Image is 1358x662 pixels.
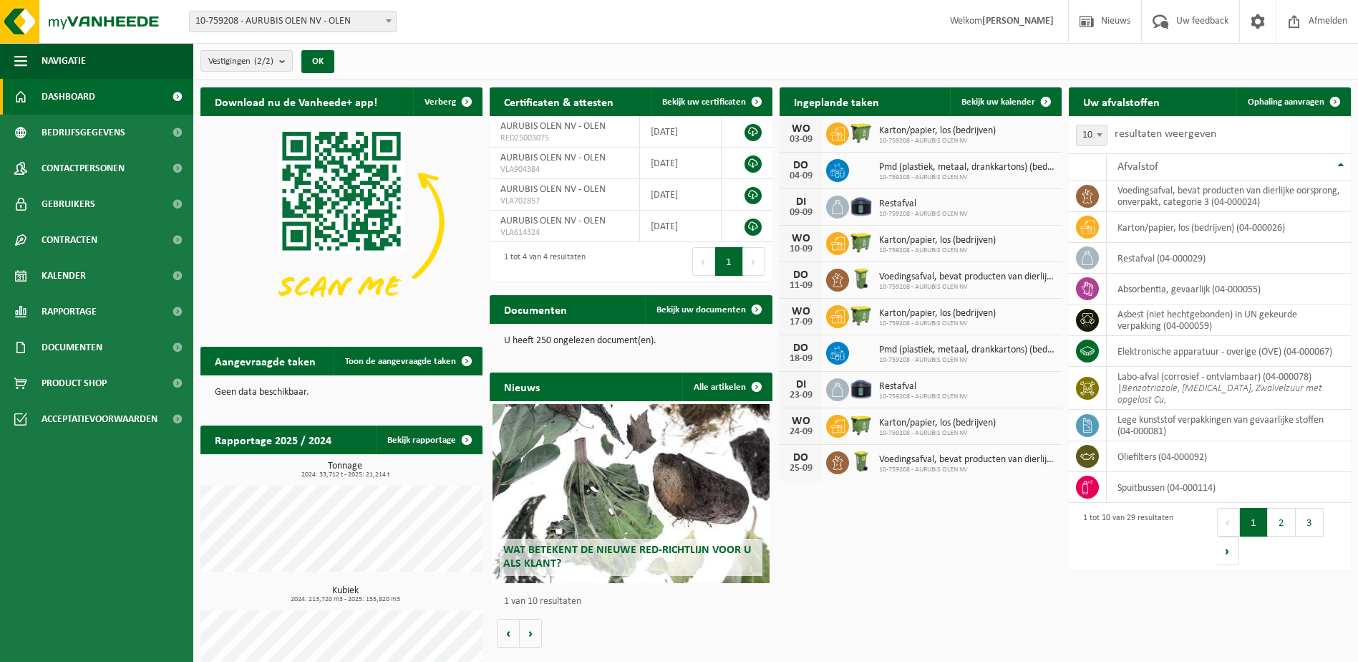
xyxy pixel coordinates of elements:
[640,211,722,242] td: [DATE]
[1117,161,1158,173] span: Afvalstof
[879,137,996,145] span: 10-759208 - AURUBIS OLEN NV
[1107,410,1351,441] td: lege kunststof verpakkingen van gevaarlijke stoffen (04-000081)
[879,125,996,137] span: Karton/papier, los (bedrijven)
[42,222,97,258] span: Contracten
[849,193,873,218] img: CR-SU-1C-5000-000-02
[787,427,815,437] div: 24-09
[849,449,873,474] img: WB-0140-HPE-GN-50
[682,373,771,401] a: Alle artikelen
[497,246,586,277] div: 1 tot 4 van 4 resultaten
[1107,181,1351,212] td: voedingsafval, bevat producten van dierlijke oorsprong, onverpakt, categorie 3 (04-000024)
[42,79,95,115] span: Dashboard
[879,454,1054,466] span: Voedingsafval, bevat producten van dierlijke oorsprong, onverpakt, categorie 3
[787,208,815,218] div: 09-09
[787,379,815,390] div: DI
[1107,212,1351,243] td: karton/papier, los (bedrijven) (04-000026)
[640,148,722,179] td: [DATE]
[500,121,606,132] span: AURUBIS OLEN NV - OLEN
[950,87,1060,116] a: Bekijk uw kalender
[500,164,629,176] span: VLA904384
[200,50,293,72] button: Vestigingen(2/2)
[787,390,815,400] div: 23-09
[982,16,1054,27] strong: [PERSON_NAME]
[640,179,722,211] td: [DATE]
[651,87,771,116] a: Bekijk uw certificaten
[413,87,481,116] button: Verberg
[1107,274,1351,304] td: absorbentia, gevaarlijk (04-000055)
[879,429,996,438] span: 10-759208 - AURUBIS OLEN NV
[376,426,481,454] a: Bekijk rapportage
[656,305,746,315] span: Bekijk uw documenten
[504,597,765,607] p: 1 van 10 resultaten
[1240,508,1268,537] button: 1
[500,196,629,207] span: VLA702857
[497,619,520,648] button: Vorige
[787,317,815,327] div: 17-09
[879,381,968,393] span: Restafval
[879,173,1054,182] span: 10-759208 - AURUBIS OLEN NV
[504,336,757,346] p: U heeft 250 ongelezen document(en).
[1107,304,1351,336] td: asbest (niet hechtgebonden) in UN gekeurde verpakking (04-000059)
[254,57,273,66] count: (2/2)
[1248,97,1324,107] span: Ophaling aanvragen
[692,247,715,276] button: Previous
[879,345,1054,356] span: Pmd (plastiek, metaal, drankkartons) (bedrijven)
[208,586,482,603] h3: Kubiek
[490,373,554,400] h2: Nieuws
[849,230,873,254] img: WB-1100-HPE-GN-50
[208,596,482,603] span: 2024: 213,720 m3 - 2025: 155,820 m3
[490,295,581,323] h2: Documenten
[425,97,456,107] span: Verberg
[493,404,769,583] a: Wat betekent de nieuwe RED-richtlijn voor u als klant?
[1107,336,1351,367] td: elektronische apparatuur - overige (OVE) (04-000067)
[1296,508,1324,537] button: 3
[42,401,157,437] span: Acceptatievoorwaarden
[787,160,815,171] div: DO
[500,227,629,239] span: VLA614324
[879,210,968,219] span: 10-759208 - AURUBIS OLEN NV
[345,357,456,366] span: Toon de aangevraagde taken
[879,308,996,320] span: Karton/papier, los (bedrijven)
[1107,243,1351,274] td: restafval (04-000029)
[42,150,125,186] span: Contactpersonen
[208,51,273,72] span: Vestigingen
[1117,383,1322,406] i: Benzotriazole, [MEDICAL_DATA], Zwalvelzuur met opgelost Cu,
[743,247,765,276] button: Next
[42,365,107,401] span: Product Shop
[215,388,468,398] p: Geen data beschikbaar.
[780,87,893,115] h2: Ingeplande taken
[200,347,330,375] h2: Aangevraagde taken
[787,281,815,291] div: 11-09
[662,97,746,107] span: Bekijk uw certificaten
[787,342,815,354] div: DO
[715,247,743,276] button: 1
[879,466,1054,474] span: 10-759208 - AURUBIS OLEN NV
[787,354,815,364] div: 18-09
[1115,128,1216,140] label: resultaten weergeven
[500,216,606,226] span: AURUBIS OLEN NV - OLEN
[42,258,86,294] span: Kalender
[787,306,815,317] div: WO
[503,545,751,570] span: Wat betekent de nieuwe RED-richtlijn voor u als klant?
[849,303,873,327] img: WB-1100-HPE-GN-50
[190,11,396,32] span: 10-759208 - AURUBIS OLEN NV - OLEN
[520,619,542,648] button: Volgende
[1236,87,1349,116] a: Ophaling aanvragen
[208,471,482,479] span: 2024: 33,712 t - 2025: 21,214 t
[1077,125,1107,145] span: 10
[849,267,873,291] img: WB-0140-HPE-GN-50
[500,133,629,144] span: RED25003075
[787,464,815,474] div: 25-09
[42,43,86,79] span: Navigatie
[787,135,815,145] div: 03-09
[879,235,996,246] span: Karton/papier, los (bedrijven)
[500,184,606,195] span: AURUBIS OLEN NV - OLEN
[787,452,815,464] div: DO
[1217,537,1239,565] button: Next
[787,123,815,135] div: WO
[849,413,873,437] img: WB-1100-HPE-GN-50
[334,347,481,375] a: Toon de aangevraagde taken
[1076,125,1107,146] span: 10
[42,330,102,365] span: Documenten
[849,120,873,145] img: WB-1100-HPE-GN-50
